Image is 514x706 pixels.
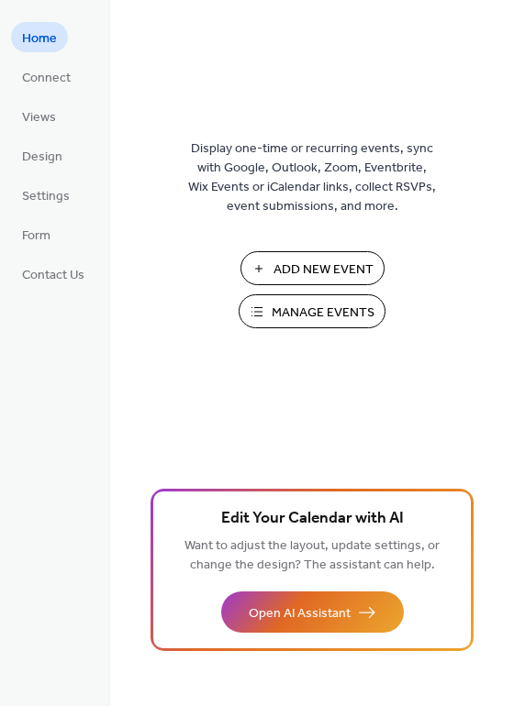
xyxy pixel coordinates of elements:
span: Edit Your Calendar with AI [221,506,404,532]
a: Design [11,140,73,171]
a: Views [11,101,67,131]
span: Design [22,148,62,167]
a: Settings [11,180,81,210]
span: Open AI Assistant [249,604,351,623]
a: Connect [11,61,82,92]
span: Form [22,226,50,246]
span: Want to adjust the layout, update settings, or change the design? The assistant can help. [184,534,440,578]
a: Form [11,219,61,249]
span: Display one-time or recurring events, sync with Google, Outlook, Zoom, Eventbrite, Wix Events or ... [188,139,436,216]
button: Add New Event [240,251,385,285]
a: Contact Us [11,259,95,289]
span: Add New Event [274,260,374,280]
span: Settings [22,187,70,206]
span: Home [22,29,57,49]
span: Contact Us [22,266,84,285]
span: Views [22,108,56,127]
button: Manage Events [239,294,385,328]
button: Open AI Assistant [221,591,404,633]
span: Connect [22,69,71,88]
span: Manage Events [272,303,374,323]
a: Home [11,22,68,52]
